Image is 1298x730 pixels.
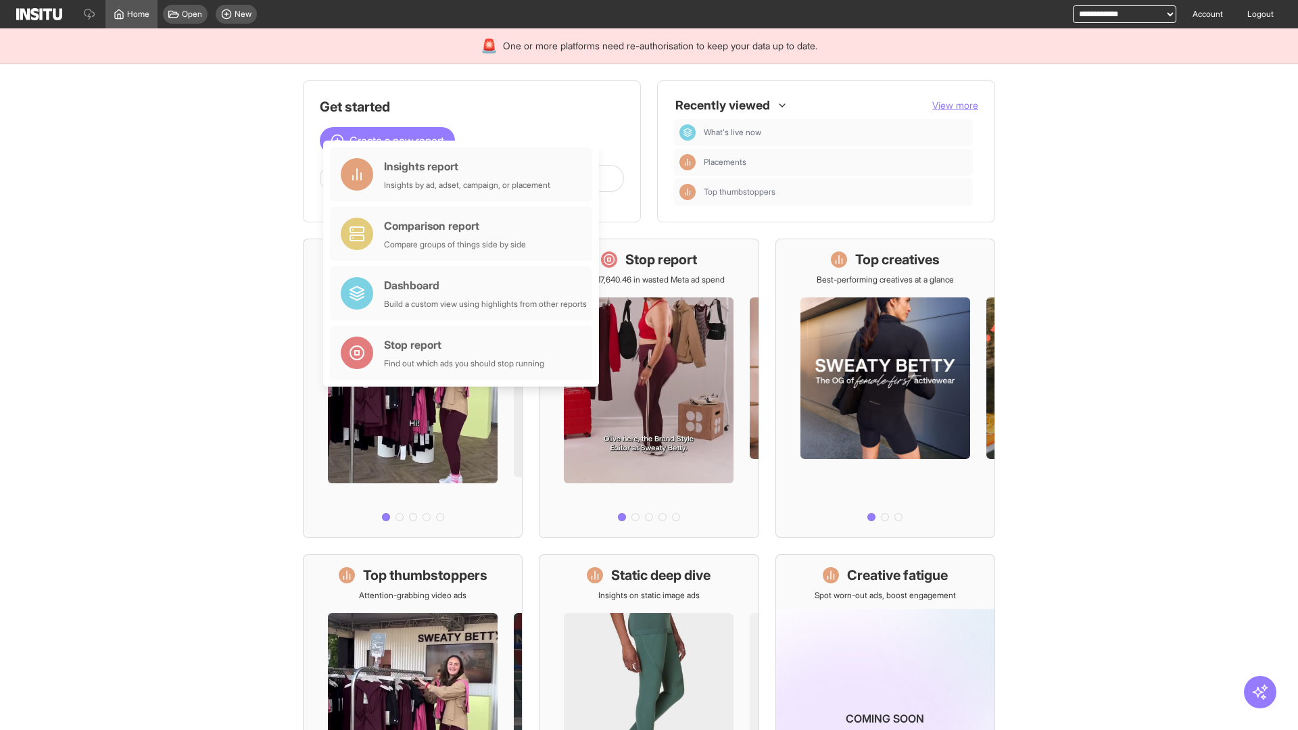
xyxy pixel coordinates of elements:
[704,127,761,138] span: What's live now
[384,358,544,369] div: Find out which ads you should stop running
[598,590,700,601] p: Insights on static image ads
[320,127,455,154] button: Create a new report
[855,250,940,269] h1: Top creatives
[704,127,967,138] span: What's live now
[611,566,711,585] h1: Static deep dive
[384,239,526,250] div: Compare groups of things side by side
[704,187,775,197] span: Top thumbstoppers
[539,239,759,538] a: Stop reportSave £17,640.46 in wasted Meta ad spend
[817,274,954,285] p: Best-performing creatives at a glance
[320,97,624,116] h1: Get started
[384,158,550,174] div: Insights report
[932,99,978,112] button: View more
[384,277,587,293] div: Dashboard
[384,218,526,234] div: Comparison report
[359,590,466,601] p: Attention-grabbing video ads
[350,132,444,149] span: Create a new report
[679,184,696,200] div: Insights
[363,566,487,585] h1: Top thumbstoppers
[384,299,587,310] div: Build a custom view using highlights from other reports
[625,250,697,269] h1: Stop report
[127,9,149,20] span: Home
[303,239,523,538] a: What's live nowSee all active ads instantly
[932,99,978,111] span: View more
[384,180,550,191] div: Insights by ad, adset, campaign, or placement
[481,36,498,55] div: 🚨
[384,337,544,353] div: Stop report
[503,39,817,53] span: One or more platforms need re-authorisation to keep your data up to date.
[775,239,995,538] a: Top creativesBest-performing creatives at a glance
[573,274,725,285] p: Save £17,640.46 in wasted Meta ad spend
[679,124,696,141] div: Dashboard
[16,8,62,20] img: Logo
[704,157,967,168] span: Placements
[235,9,251,20] span: New
[679,154,696,170] div: Insights
[182,9,202,20] span: Open
[704,157,746,168] span: Placements
[704,187,967,197] span: Top thumbstoppers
